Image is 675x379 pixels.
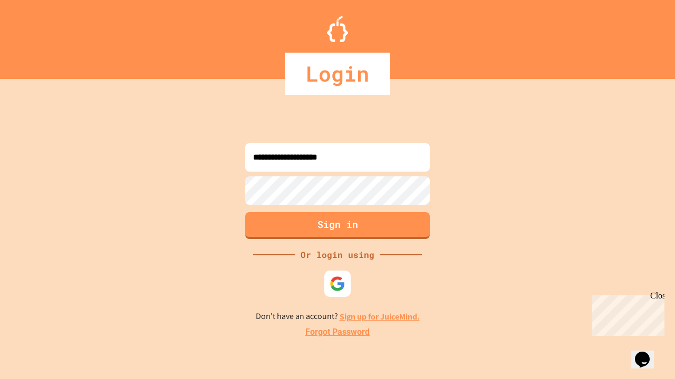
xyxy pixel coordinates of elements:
iframe: chat widget [631,337,664,368]
a: Sign up for JuiceMind. [340,311,420,322]
button: Sign in [245,212,430,239]
img: Logo.svg [327,16,348,42]
img: google-icon.svg [330,276,345,292]
div: Login [285,53,390,95]
p: Don't have an account? [256,310,420,323]
div: Chat with us now!Close [4,4,73,67]
div: Or login using [295,248,380,261]
iframe: chat widget [587,291,664,336]
a: Forgot Password [305,326,370,338]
